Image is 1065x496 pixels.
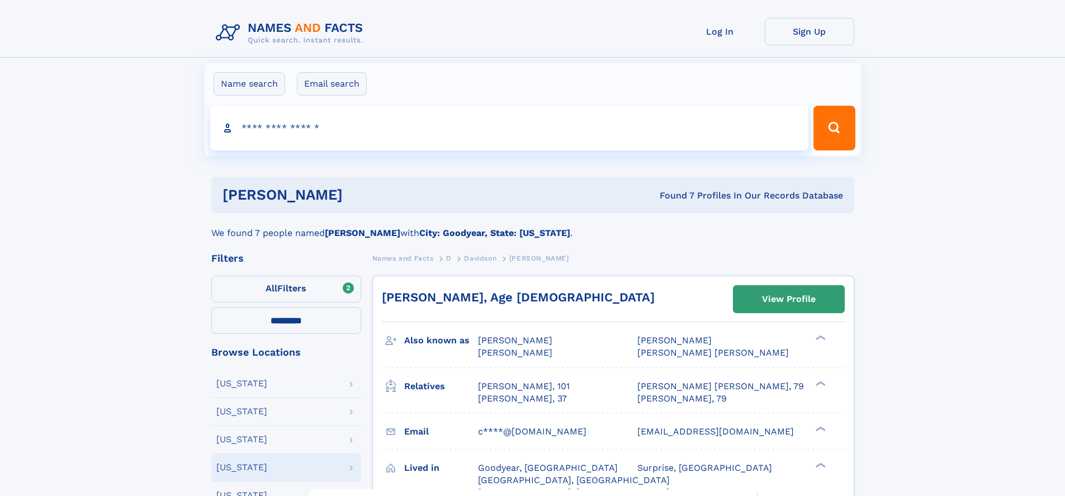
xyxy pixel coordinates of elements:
h3: Relatives [404,377,478,396]
span: Goodyear, [GEOGRAPHIC_DATA] [478,462,618,473]
a: [PERSON_NAME], Age [DEMOGRAPHIC_DATA] [382,290,655,304]
span: [PERSON_NAME] [PERSON_NAME] [637,347,789,358]
span: [PERSON_NAME] [637,335,712,346]
div: [US_STATE] [216,407,267,416]
input: search input [210,106,809,150]
a: [PERSON_NAME], 37 [478,393,567,405]
h3: Lived in [404,459,478,478]
h3: Also known as [404,331,478,350]
h3: Email [404,422,478,441]
span: All [266,283,277,294]
span: [PERSON_NAME] [478,347,552,358]
div: ❯ [813,425,826,432]
div: [US_STATE] [216,463,267,472]
div: ❯ [813,380,826,387]
button: Search Button [813,106,855,150]
a: [PERSON_NAME], 79 [637,393,727,405]
label: Name search [214,72,285,96]
span: [EMAIL_ADDRESS][DOMAIN_NAME] [637,426,794,437]
div: [US_STATE] [216,379,267,388]
div: ❯ [813,461,826,469]
b: City: Goodyear, State: [US_STATE] [419,228,570,238]
label: Email search [297,72,367,96]
div: [US_STATE] [216,435,267,444]
div: Browse Locations [211,347,361,357]
span: [GEOGRAPHIC_DATA], [GEOGRAPHIC_DATA] [478,475,670,485]
b: [PERSON_NAME] [325,228,400,238]
a: Sign Up [765,18,854,45]
div: Found 7 Profiles In Our Records Database [501,190,843,202]
span: Davidson [464,254,496,262]
span: [PERSON_NAME] [478,335,552,346]
span: Surprise, [GEOGRAPHIC_DATA] [637,462,772,473]
a: [PERSON_NAME] [PERSON_NAME], 79 [637,380,804,393]
a: View Profile [733,286,844,313]
a: [PERSON_NAME], 101 [478,380,570,393]
div: Filters [211,253,361,263]
span: [PERSON_NAME] [509,254,569,262]
div: View Profile [762,286,816,312]
img: Logo Names and Facts [211,18,372,48]
a: Names and Facts [372,251,434,265]
span: D [446,254,452,262]
label: Filters [211,276,361,303]
a: Davidson [464,251,496,265]
div: ❯ [813,334,826,342]
div: We found 7 people named with . [211,213,854,240]
h1: [PERSON_NAME] [223,188,501,202]
a: Log In [675,18,765,45]
a: D [446,251,452,265]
